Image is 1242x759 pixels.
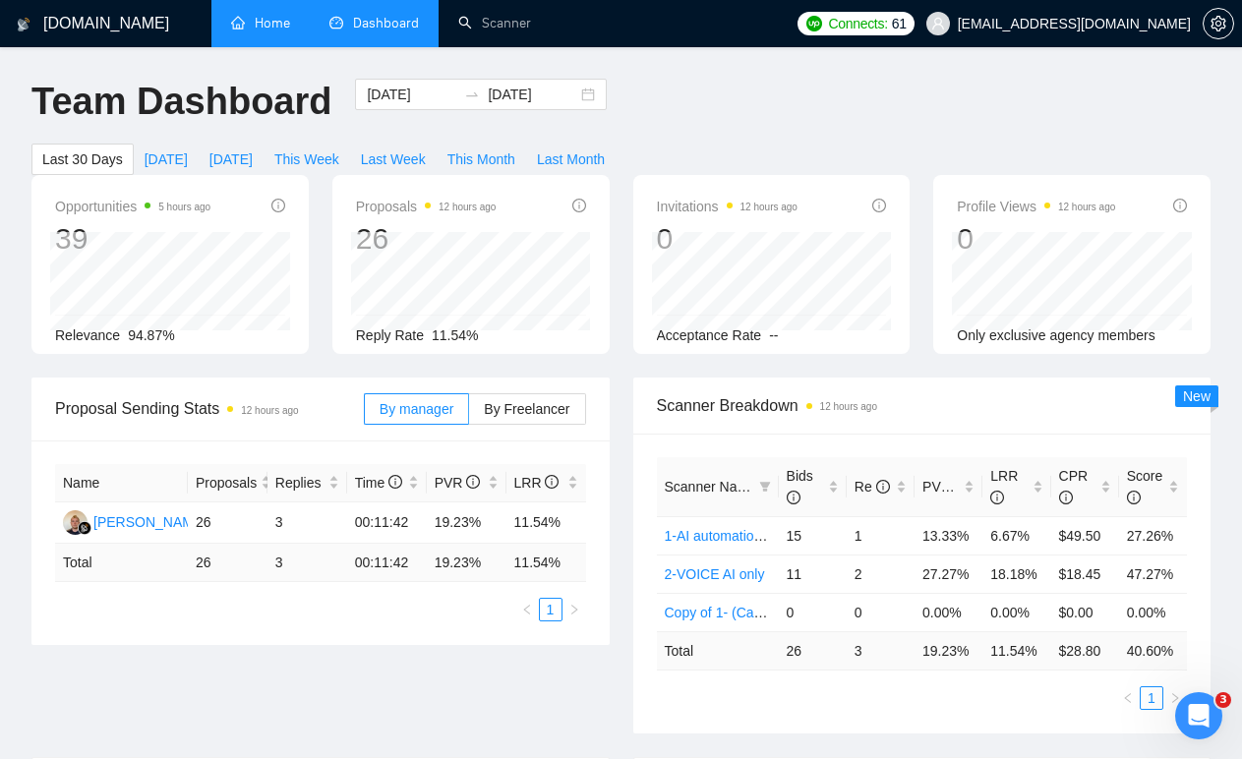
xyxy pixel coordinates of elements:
span: Bids [787,468,813,505]
td: 3 [267,502,347,544]
span: Scanner Name [665,479,756,495]
span: New [1183,388,1211,404]
span: Connects: [828,13,887,34]
span: info-circle [872,199,886,212]
a: searchScanner [458,15,531,31]
span: [DATE] [145,148,188,170]
time: 12 hours ago [740,202,798,212]
span: Proposals [196,472,257,494]
span: filter [755,472,775,501]
th: Proposals [188,464,267,502]
h1: Team Dashboard [31,79,331,125]
a: setting [1203,16,1234,31]
td: 6.67% [982,516,1050,555]
div: [PERSON_NAME] [93,511,207,533]
span: right [1169,692,1181,704]
span: Proposal Sending Stats [55,396,364,421]
span: info-circle [1059,491,1073,504]
td: $49.50 [1051,516,1119,555]
li: Previous Page [1116,686,1140,710]
img: gigradar-bm.png [78,521,91,535]
time: 12 hours ago [1058,202,1115,212]
td: Total [55,544,188,582]
span: info-circle [1127,491,1141,504]
button: setting [1203,8,1234,39]
span: Scanner Breakdown [657,393,1188,418]
span: 94.87% [128,327,174,343]
span: info-circle [466,475,480,489]
span: Invitations [657,195,798,218]
img: upwork-logo.png [806,16,822,31]
div: 0 [657,220,798,258]
span: info-circle [545,475,559,489]
span: By Freelancer [484,401,569,417]
span: Re [855,479,890,495]
td: 2 [847,555,915,593]
td: 0.00% [982,593,1050,631]
a: 1-AI automation and Voice for CRM & Booking [665,528,948,544]
span: Time [355,475,402,491]
span: Only exclusive agency members [957,327,1155,343]
time: 12 hours ago [241,405,298,416]
span: Last Month [537,148,605,170]
span: Proposals [356,195,497,218]
span: LRR [990,468,1018,505]
span: filter [759,481,771,493]
td: 15 [779,516,847,555]
span: info-circle [388,475,402,489]
a: Copy of 1- (Cate) AI automation and Voice for CRM & Booking (different categories) [665,605,1174,620]
td: $0.00 [1051,593,1119,631]
span: info-circle [572,199,586,212]
td: 00:11:42 [347,502,427,544]
td: 27.27% [915,555,982,593]
td: 18.18% [982,555,1050,593]
span: [DATE] [209,148,253,170]
span: 3 [1215,692,1231,708]
span: Score [1127,468,1163,505]
span: CPR [1059,468,1089,505]
li: Next Page [1163,686,1187,710]
span: info-circle [787,491,800,504]
button: This Month [437,144,526,175]
span: Opportunities [55,195,210,218]
span: This Week [274,148,339,170]
button: Last Week [350,144,437,175]
span: Acceptance Rate [657,327,762,343]
td: 00:11:42 [347,544,427,582]
a: 1 [1141,687,1162,709]
span: Relevance [55,327,120,343]
input: Start date [367,84,456,105]
td: 3 [847,631,915,670]
span: to [464,87,480,102]
a: 2-VOICE AI only [665,566,765,582]
span: left [521,604,533,615]
span: info-circle [271,199,285,212]
td: 0.00% [915,593,982,631]
input: End date [488,84,577,105]
div: 39 [55,220,210,258]
td: $18.45 [1051,555,1119,593]
iframe: Intercom live chat [1175,692,1222,739]
span: user [931,17,945,30]
li: 1 [539,598,562,621]
td: 11.54 % [982,631,1050,670]
img: logo [17,9,30,40]
td: 13.33% [915,516,982,555]
td: 0.00% [1119,593,1187,631]
time: 5 hours ago [158,202,210,212]
td: 26 [188,544,267,582]
span: -- [769,327,778,343]
div: 26 [356,220,497,258]
span: By manager [380,401,453,417]
span: dashboard [329,16,343,29]
td: 19.23 % [427,544,506,582]
div: 0 [957,220,1115,258]
span: info-circle [990,491,1004,504]
span: PVR [922,479,969,495]
button: Last 30 Days [31,144,134,175]
button: right [562,598,586,621]
td: 11.54 % [506,544,586,582]
button: left [515,598,539,621]
th: Replies [267,464,347,502]
span: Last Week [361,148,426,170]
